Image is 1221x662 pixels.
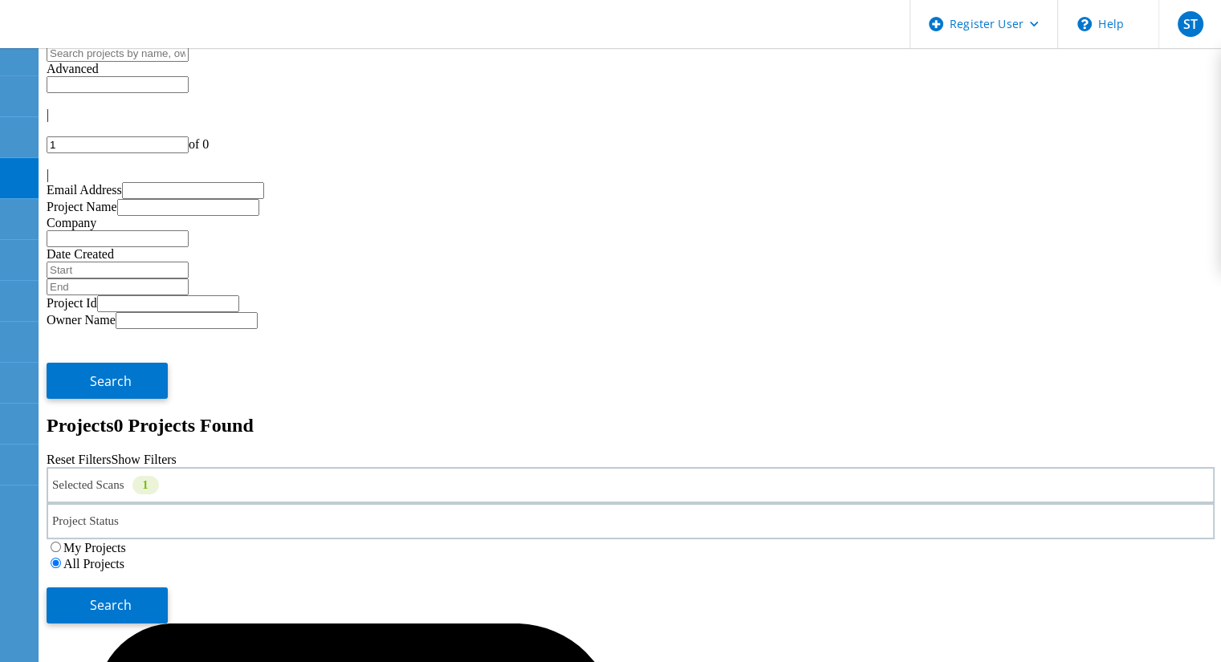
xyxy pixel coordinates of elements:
[47,587,168,623] button: Search
[47,503,1215,539] div: Project Status
[1077,17,1092,31] svg: \n
[47,278,189,295] input: End
[90,372,132,390] span: Search
[90,596,132,614] span: Search
[1182,18,1197,30] span: ST
[132,476,159,494] div: 1
[47,108,1215,122] div: |
[111,453,176,466] a: Show Filters
[189,137,209,151] span: of 0
[47,62,99,75] span: Advanced
[47,313,116,327] label: Owner Name
[47,262,189,278] input: Start
[47,415,114,436] b: Projects
[47,216,96,229] label: Company
[47,247,114,261] label: Date Created
[47,183,122,197] label: Email Address
[63,541,126,554] label: My Projects
[47,200,117,213] label: Project Name
[63,557,124,571] label: All Projects
[47,296,97,310] label: Project Id
[47,363,168,399] button: Search
[47,453,111,466] a: Reset Filters
[16,31,189,45] a: Live Optics Dashboard
[114,415,254,436] span: 0 Projects Found
[47,45,189,62] input: Search projects by name, owner, ID, company, etc
[47,168,1215,182] div: |
[47,467,1215,503] div: Selected Scans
